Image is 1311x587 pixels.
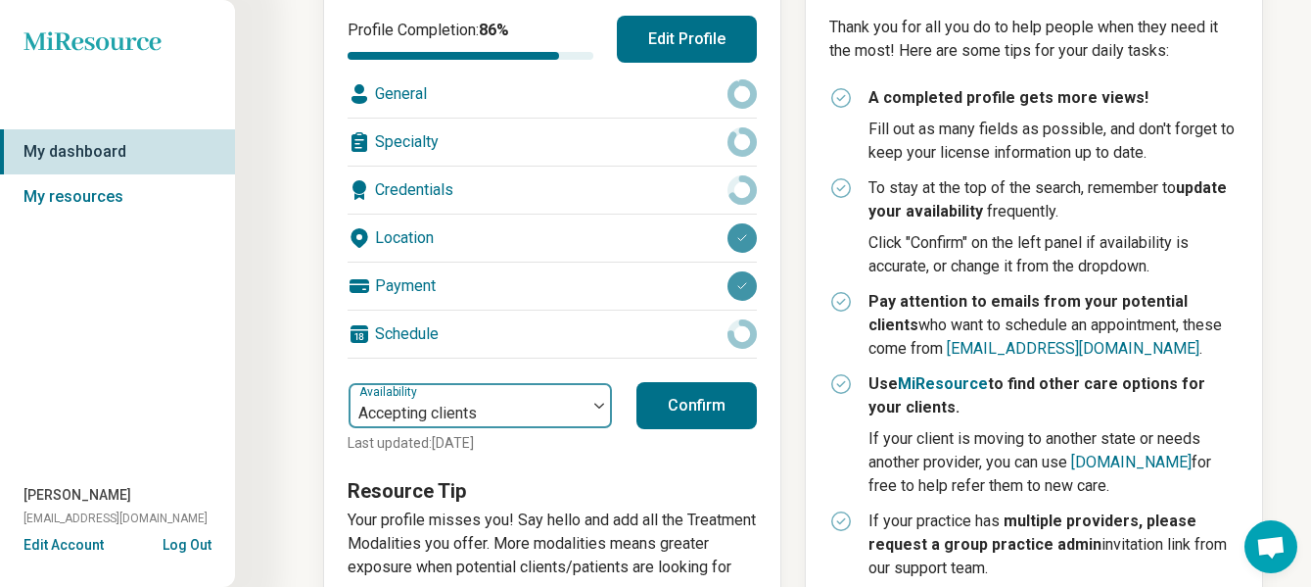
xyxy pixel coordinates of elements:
[348,311,757,358] div: Schedule
[348,71,757,118] div: General
[479,21,509,39] span: 86 %
[23,535,104,556] button: Edit Account
[348,119,757,166] div: Specialty
[359,385,421,399] label: Availability
[868,292,1188,334] strong: Pay attention to emails from your potential clients
[23,510,208,527] span: [EMAIL_ADDRESS][DOMAIN_NAME]
[868,512,1196,554] strong: multiple providers, please request a group practice admin
[868,231,1239,278] p: Click "Confirm" on the left panel if availability is accurate, or change it from the dropdown.
[348,167,757,214] div: Credentials
[636,382,757,429] button: Confirm
[348,477,757,505] h3: Resource Tip
[348,19,593,60] div: Profile Completion:
[348,433,613,454] p: Last updated: [DATE]
[868,178,1227,220] strong: update your availability
[868,510,1239,580] p: If your practice has invitation link from our support team.
[1244,520,1297,573] div: Open chat
[868,118,1239,165] p: Fill out as many fields as possible, and don't forget to keep your license information up to date.
[868,290,1239,361] p: who want to schedule an appointment, these come from .
[868,374,1205,416] strong: Use to find other care options for your clients.
[163,535,211,551] button: Log Out
[868,88,1148,107] strong: A completed profile gets more views!
[23,485,131,506] span: [PERSON_NAME]
[868,427,1239,498] p: If your client is moving to another state or needs another provider, you can use for free to help...
[947,339,1199,358] a: [EMAIL_ADDRESS][DOMAIN_NAME]
[348,215,757,262] div: Location
[829,16,1239,63] p: Thank you for all you do to help people when they need it the most! Here are some tips for your d...
[617,16,757,63] button: Edit Profile
[1071,453,1192,471] a: [DOMAIN_NAME]
[898,374,988,393] a: MiResource
[868,176,1239,223] p: To stay at the top of the search, remember to frequently.
[348,263,757,310] div: Payment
